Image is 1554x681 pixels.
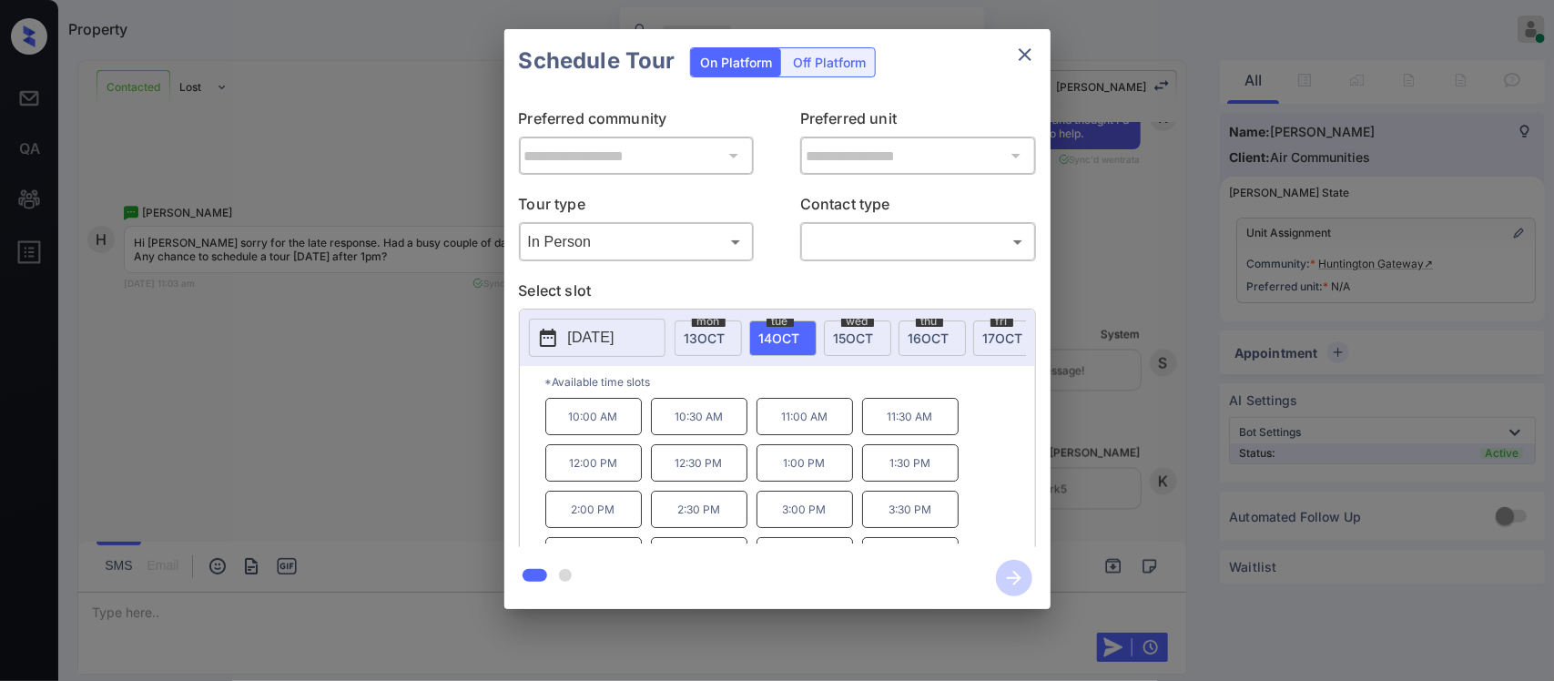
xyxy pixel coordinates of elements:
[784,48,875,76] div: Off Platform
[916,316,943,327] span: thu
[523,227,750,257] div: In Person
[757,444,853,482] p: 1:00 PM
[545,366,1035,398] p: *Available time slots
[1007,36,1043,73] button: close
[651,537,747,574] p: 4:30 PM
[800,193,1036,222] p: Contact type
[757,398,853,435] p: 11:00 AM
[862,398,959,435] p: 11:30 AM
[519,193,755,222] p: Tour type
[973,320,1041,356] div: date-select
[983,330,1023,346] span: 17 OCT
[899,320,966,356] div: date-select
[767,316,794,327] span: tue
[504,29,690,93] h2: Schedule Tour
[545,444,642,482] p: 12:00 PM
[800,107,1036,137] p: Preferred unit
[651,491,747,528] p: 2:30 PM
[651,444,747,482] p: 12:30 PM
[757,537,853,574] p: 5:00 PM
[519,107,755,137] p: Preferred community
[568,327,614,349] p: [DATE]
[909,330,950,346] span: 16 OCT
[545,491,642,528] p: 2:00 PM
[749,320,817,356] div: date-select
[841,316,874,327] span: wed
[862,537,959,574] p: 5:30 PM
[862,444,959,482] p: 1:30 PM
[692,316,726,327] span: mon
[824,320,891,356] div: date-select
[691,48,781,76] div: On Platform
[651,398,747,435] p: 10:30 AM
[685,330,726,346] span: 13 OCT
[862,491,959,528] p: 3:30 PM
[545,537,642,574] p: 4:00 PM
[545,398,642,435] p: 10:00 AM
[757,491,853,528] p: 3:00 PM
[990,316,1013,327] span: fri
[675,320,742,356] div: date-select
[759,330,800,346] span: 14 OCT
[529,319,665,357] button: [DATE]
[519,280,1036,309] p: Select slot
[834,330,874,346] span: 15 OCT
